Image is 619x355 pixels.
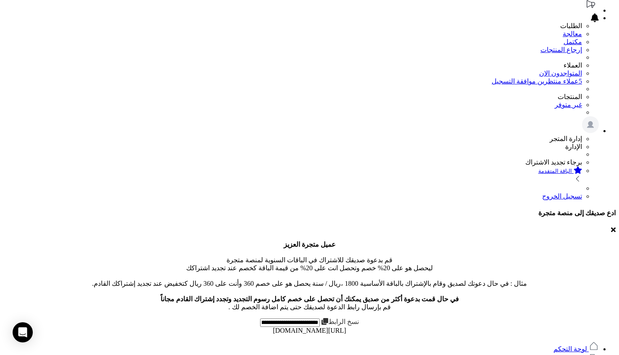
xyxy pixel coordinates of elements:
li: الطلبات [3,22,582,30]
div: [URL][DOMAIN_NAME] [3,327,616,334]
a: المتواجدون الان [539,70,582,77]
li: العملاء [3,61,582,69]
a: مكتمل [564,38,582,45]
small: الباقة المتقدمة [538,168,572,174]
a: لوحة التحكم [553,345,599,352]
a: تحديثات المنصة [582,7,599,14]
label: نسخ الرابط [320,318,359,325]
b: عميل متجرة العزيز [284,241,336,248]
span: لوحة التحكم [553,345,587,352]
a: الباقة المتقدمة [3,166,582,185]
a: 5عملاء منتظرين موافقة التسجيل [492,78,582,85]
h4: ادع صديقك إلى منصة متجرة [3,209,616,217]
p: قم بدعوة صديقك للاشتراك في الباقات السنوية لمنصة متجرة ليحصل هو على 20% خصم وتحصل انت على 20% من ... [3,240,616,311]
div: Open Intercom Messenger [13,322,33,342]
a: غير متوفر [555,101,582,108]
a: إرجاع المنتجات [540,46,582,53]
span: 5 [579,78,582,85]
a: معالجة [3,30,582,38]
li: برجاء تجديد الاشتراك [3,158,582,166]
li: المنتجات [3,93,582,101]
a: تسجيل الخروج [542,193,582,200]
b: في حال قمت بدعوة أكثر من صديق يمكنك أن تحصل على خصم كامل رسوم التجديد وتجدد إشتراك القادم مجاناً [161,295,459,303]
span: إدارة المتجر [550,135,582,142]
li: الإدارة [3,143,582,151]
